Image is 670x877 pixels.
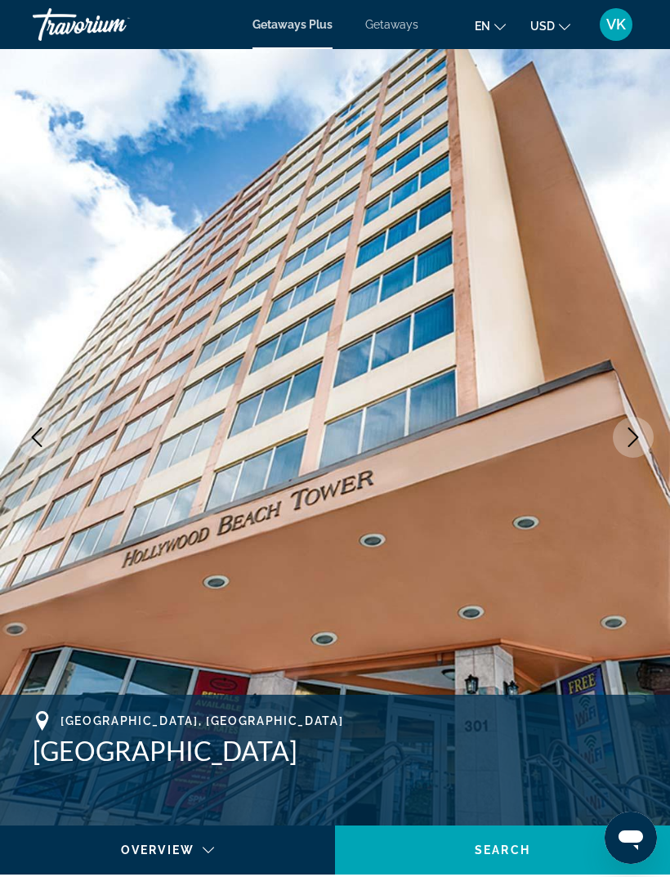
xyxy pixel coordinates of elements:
[475,843,530,857] span: Search
[595,7,637,42] button: User Menu
[16,417,57,458] button: Previous image
[605,812,657,864] iframe: Кнопка запуска окна обмена сообщениями
[365,18,418,31] a: Getaways
[252,18,333,31] a: Getaways Plus
[606,16,626,33] span: VK
[33,735,637,767] h1: [GEOGRAPHIC_DATA]
[530,14,570,38] button: Change currency
[530,20,555,33] span: USD
[335,826,670,875] button: Search
[475,14,506,38] button: Change language
[60,714,343,727] span: [GEOGRAPHIC_DATA], [GEOGRAPHIC_DATA]
[33,3,196,46] a: Travorium
[475,20,490,33] span: en
[613,417,654,458] button: Next image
